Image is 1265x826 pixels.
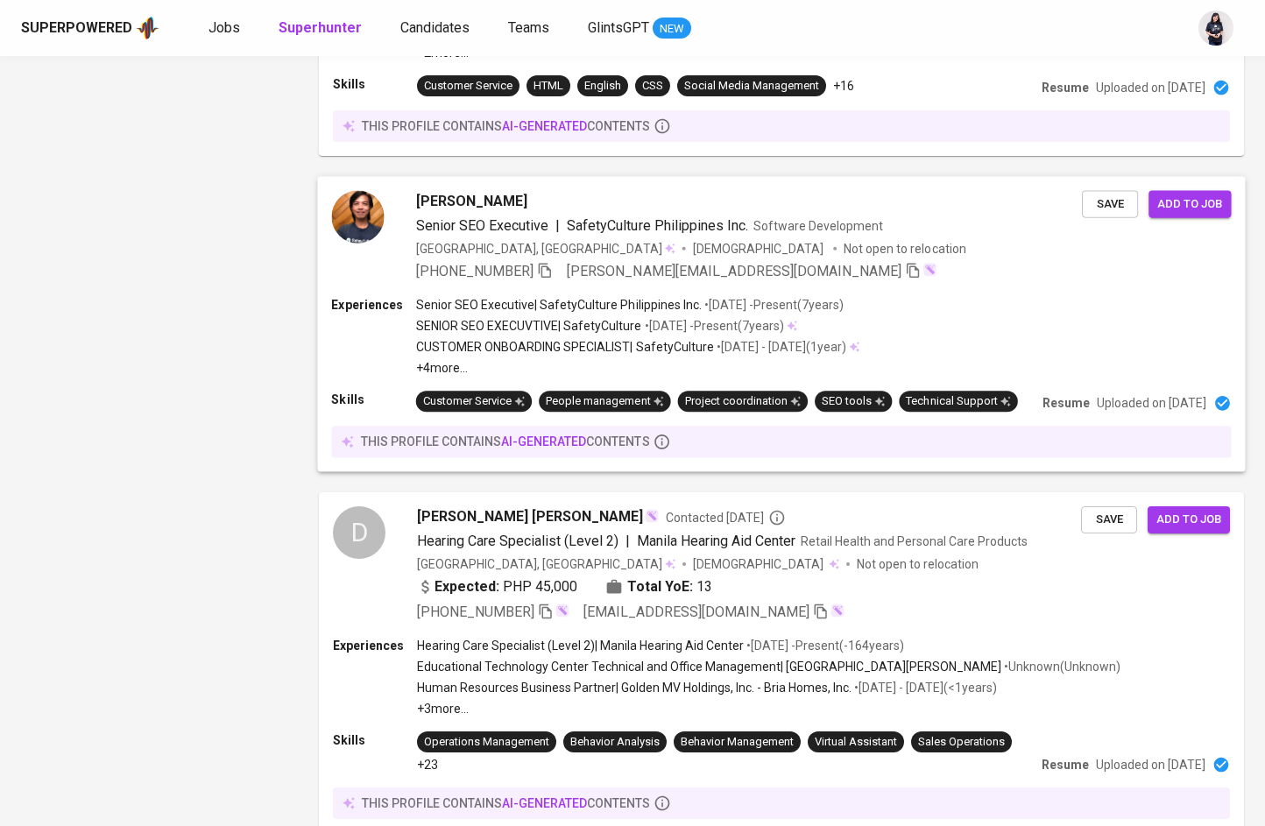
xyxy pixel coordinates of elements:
[331,391,415,408] p: Skills
[830,604,845,618] img: magic_wand.svg
[681,734,794,751] div: Behavior Management
[906,393,1010,410] div: Technical Support
[331,191,384,244] img: e8e6f06bba06d190335d88617144d36d.jpg
[333,506,385,559] div: D
[1042,394,1090,412] p: Resume
[136,15,159,41] img: app logo
[1042,79,1089,96] p: Resume
[1090,510,1128,530] span: Save
[753,219,883,233] span: Software Development
[685,393,801,410] div: Project coordination
[416,240,675,258] div: [GEOGRAPHIC_DATA], [GEOGRAPHIC_DATA]
[653,20,691,38] span: NEW
[416,317,642,335] p: SENIOR SEO EXECUVTIVE | SafetyCulture
[1097,394,1206,412] p: Uploaded on [DATE]
[555,215,560,237] span: |
[642,317,784,335] p: • [DATE] - Present ( 7 years )
[21,18,132,39] div: Superpowered
[1156,510,1221,530] span: Add to job
[570,734,660,751] div: Behavior Analysis
[333,75,417,93] p: Skills
[1001,658,1120,675] p: • Unknown ( Unknown )
[508,18,553,39] a: Teams
[279,19,362,36] b: Superhunter
[502,119,587,133] span: AI-generated
[502,796,587,810] span: AI-generated
[362,794,650,812] p: this profile contains contents
[400,18,473,39] a: Candidates
[918,734,1005,751] div: Sales Operations
[417,700,1120,717] p: +3 more ...
[1096,756,1205,773] p: Uploaded on [DATE]
[208,19,240,36] span: Jobs
[693,240,826,258] span: [DEMOGRAPHIC_DATA]
[534,78,563,95] div: HTML
[588,19,649,36] span: GlintsGPT
[400,19,470,36] span: Candidates
[417,756,438,773] p: +23
[702,296,844,314] p: • [DATE] - Present ( 7 years )
[208,18,244,39] a: Jobs
[588,18,691,39] a: GlintsGPT NEW
[1091,194,1129,215] span: Save
[362,117,650,135] p: this profile contains contents
[567,217,748,234] span: SafetyCulture Philippines Inc.
[1198,11,1233,46] img: monata@glints.com
[666,509,786,526] span: Contacted [DATE]
[417,533,618,549] span: Hearing Care Specialist (Level 2)
[584,78,621,95] div: English
[1082,191,1138,218] button: Save
[684,78,819,95] div: Social Media Management
[1096,79,1205,96] p: Uploaded on [DATE]
[844,240,965,258] p: Not open to relocation
[416,263,534,279] span: [PHONE_NUMBER]
[833,77,854,95] p: +16
[501,435,586,449] span: AI-generated
[416,359,860,377] p: +4 more ...
[637,533,795,549] span: Manila Hearing Aid Center
[417,679,852,696] p: Human Resources Business Partner | Golden MV Holdings, Inc. - Bria Homes, Inc.
[546,393,663,410] div: People management
[696,576,712,597] span: 13
[857,555,979,573] p: Not open to relocation
[416,296,702,314] p: Senior SEO Executive | SafetyCulture Philippines Inc.
[424,734,549,751] div: Operations Management
[417,506,643,527] span: [PERSON_NAME] [PERSON_NAME]
[642,78,663,95] div: CSS
[435,576,499,597] b: Expected:
[822,393,885,410] div: SEO tools
[416,338,714,356] p: CUSTOMER ONBOARDING SPECIALIST | SafetyCulture
[423,393,525,410] div: Customer Service
[815,734,897,751] div: Virtual Assistant
[1042,756,1089,773] p: Resume
[645,509,659,523] img: magic_wand.svg
[744,637,904,654] p: • [DATE] - Present ( -164 years )
[508,19,549,36] span: Teams
[333,731,417,749] p: Skills
[279,18,365,39] a: Superhunter
[627,576,693,597] b: Total YoE:
[333,637,417,654] p: Experiences
[21,15,159,41] a: Superpoweredapp logo
[319,177,1244,471] a: [PERSON_NAME]Senior SEO Executive|SafetyCulture Philippines Inc.Software Development[GEOGRAPHIC_D...
[361,434,650,451] p: this profile contains contents
[583,604,809,620] span: [EMAIL_ADDRESS][DOMAIN_NAME]
[1148,506,1230,533] button: Add to job
[331,296,415,314] p: Experiences
[1081,506,1137,533] button: Save
[801,534,1028,548] span: Retail Health and Personal Care Products
[768,509,786,526] svg: By Philippines recruiter
[416,191,527,212] span: [PERSON_NAME]
[424,78,512,95] div: Customer Service
[714,338,846,356] p: • [DATE] - [DATE] ( 1 year )
[417,637,744,654] p: Hearing Care Specialist (Level 2) | Manila Hearing Aid Center
[1157,194,1222,215] span: Add to job
[555,604,569,618] img: magic_wand.svg
[1148,191,1231,218] button: Add to job
[567,263,901,279] span: [PERSON_NAME][EMAIL_ADDRESS][DOMAIN_NAME]
[625,531,630,552] span: |
[417,576,577,597] div: PHP 45,000
[416,217,548,234] span: Senior SEO Executive
[922,263,936,277] img: magic_wand.svg
[417,555,675,573] div: [GEOGRAPHIC_DATA], [GEOGRAPHIC_DATA]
